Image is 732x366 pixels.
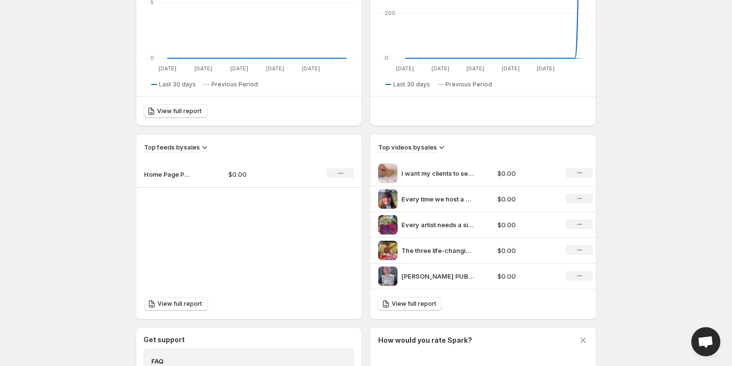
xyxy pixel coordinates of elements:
[159,65,176,72] text: [DATE]
[378,241,398,260] img: The three life-changing skills we can practice at every art market are Communication It can be di...
[497,220,555,230] p: $0.00
[384,54,388,61] text: 0
[143,104,207,118] a: View full report
[159,81,196,88] span: Last 30 days
[211,81,258,88] span: Previous Period
[378,335,472,345] h3: How would you rate Spark?
[392,300,436,308] span: View full report
[497,168,555,178] p: $0.00
[401,246,474,255] p: The three life-changing skills we can practice at every art market are Communication It can be di...
[466,65,484,72] text: [DATE]
[194,65,212,72] text: [DATE]
[378,297,442,311] a: View full report
[158,300,202,308] span: View full report
[144,142,200,152] h3: Top feeds by sales
[144,297,208,311] a: View full report
[446,81,492,88] span: Previous Period
[401,168,474,178] p: I want my clients to see possibilities in their work I want them to get excited about a future wh...
[378,142,437,152] h3: Top videos by sales
[378,266,398,286] img: RICKY PUBLISHED A BOOK School is Where we Grow is Rickys first illustrator credit in a published ...
[497,194,555,204] p: $0.00
[502,65,520,72] text: [DATE]
[497,246,555,255] p: $0.00
[396,65,414,72] text: [DATE]
[401,271,474,281] p: [PERSON_NAME] PUBLISHED A BOOK School is Where we Grow is [PERSON_NAME] first illustrator credit ...
[497,271,555,281] p: $0.00
[228,169,297,179] p: $0.00
[143,335,185,345] h3: Get support
[378,164,398,183] img: I want my clients to see possibilities in their work I want them to get excited about a future wh...
[302,65,320,72] text: [DATE]
[144,169,192,179] p: Home Page Post
[378,189,398,209] img: Every time we host a booth at Jackalope we grow We evolve our messaging we learn how to build new...
[691,327,720,356] div: Open chat
[150,54,154,61] text: 0
[384,10,396,17] text: 200
[537,65,555,72] text: [DATE]
[157,107,202,115] span: View full report
[401,194,474,204] p: Every time we host a booth at [GEOGRAPHIC_DATA] we grow We evolve our messaging we learn how to b...
[230,65,248,72] text: [DATE]
[378,215,398,234] img: Every artist needs a simple product they can create again and again It can be a simple idea like ...
[393,81,430,88] span: Last 30 days
[151,356,290,366] h4: FAQ
[401,220,474,230] p: Every artist needs a simple product they can create again and again It can be a simple idea like ...
[266,65,284,72] text: [DATE]
[431,65,449,72] text: [DATE]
